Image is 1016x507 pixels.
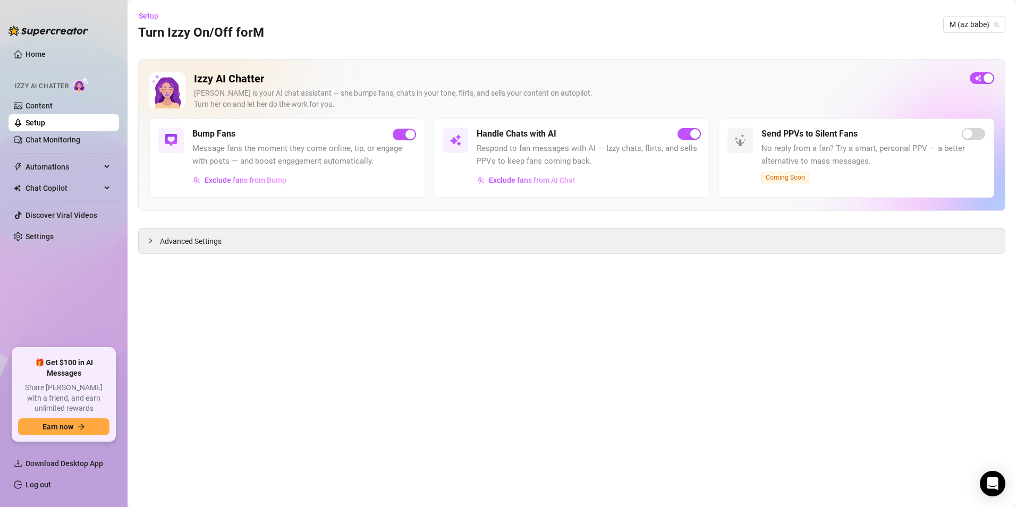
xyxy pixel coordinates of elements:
[139,12,158,20] span: Setup
[78,423,85,430] span: arrow-right
[160,235,222,247] span: Advanced Settings
[950,16,999,32] span: M (az.babe)
[14,163,22,171] span: thunderbolt
[9,26,88,36] img: logo-BBDzfeDw.svg
[26,50,46,58] a: Home
[147,238,154,244] span: collapsed
[980,471,1005,496] div: Open Intercom Messenger
[26,211,97,219] a: Discover Viral Videos
[165,134,177,147] img: svg%3e
[993,21,1000,28] span: team
[205,176,286,184] span: Exclude fans from Bump
[26,459,103,468] span: Download Desktop App
[194,88,961,110] div: [PERSON_NAME] is your AI chat assistant — she bumps fans, chats in your tone, flirts, and sells y...
[192,172,287,189] button: Exclude fans from Bump
[192,142,416,167] span: Message fans the moment they come online, tip, or engage with posts — and boost engagement automa...
[14,184,21,192] img: Chat Copilot
[18,358,109,378] span: 🎁 Get $100 in AI Messages
[194,72,961,86] h2: Izzy AI Chatter
[26,136,80,144] a: Chat Monitoring
[26,158,101,175] span: Automations
[477,172,576,189] button: Exclude fans from AI Chat
[18,383,109,414] span: Share [PERSON_NAME] with a friend, and earn unlimited rewards
[193,176,200,184] img: svg%3e
[761,128,858,140] h5: Send PPVs to Silent Fans
[147,235,160,247] div: collapsed
[477,176,485,184] img: svg%3e
[18,418,109,435] button: Earn nowarrow-right
[477,128,556,140] h5: Handle Chats with AI
[26,119,45,127] a: Setup
[192,128,235,140] h5: Bump Fans
[26,232,54,241] a: Settings
[43,422,73,431] span: Earn now
[138,7,167,24] button: Setup
[73,77,89,92] img: AI Chatter
[138,24,264,41] h3: Turn Izzy On/Off for M
[26,480,51,489] a: Log out
[761,172,809,183] span: Coming Soon
[14,459,22,468] span: download
[26,102,53,110] a: Content
[26,180,101,197] span: Chat Copilot
[761,142,985,167] span: No reply from a fan? Try a smart, personal PPV — a better alternative to mass messages.
[477,142,700,167] span: Respond to fan messages with AI — Izzy chats, flirts, and sells PPVs to keep fans coming back.
[149,72,185,108] img: Izzy AI Chatter
[449,134,462,147] img: svg%3e
[489,176,575,184] span: Exclude fans from AI Chat
[15,81,69,91] span: Izzy AI Chatter
[734,134,747,147] img: svg%3e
